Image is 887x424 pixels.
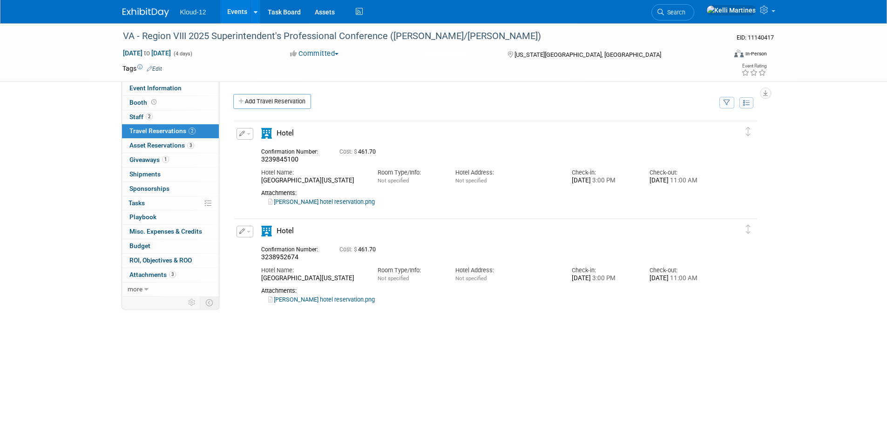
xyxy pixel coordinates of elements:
[180,8,206,16] span: Kloud-12
[129,256,192,264] span: ROI, Objectives & ROO
[184,296,200,309] td: Personalize Event Tab Strip
[339,148,379,155] span: 461.70
[268,296,375,303] a: [PERSON_NAME] hotel reservation.png
[128,285,142,293] span: more
[129,113,153,121] span: Staff
[591,177,616,184] span: 3:00 PM
[261,146,325,155] div: Confirmation Number:
[261,287,714,295] div: Attachments:
[455,177,487,184] span: Not specified
[122,254,219,268] a: ROI, Objectives & ROO
[146,113,153,120] span: 2
[378,266,441,275] div: Room Type/Info:
[173,51,192,57] span: (4 days)
[287,49,342,59] button: Committed
[746,225,751,234] i: Click and drag to move item
[745,50,767,57] div: In-Person
[122,139,219,153] a: Asset Reservations3
[169,271,176,278] span: 3
[572,266,636,275] div: Check-in:
[122,64,162,73] td: Tags
[650,177,713,185] div: [DATE]
[671,48,767,62] div: Event Format
[651,4,694,20] a: Search
[455,266,558,275] div: Hotel Address:
[378,275,409,282] span: Not specified
[122,196,219,210] a: Tasks
[162,156,169,163] span: 1
[122,283,219,296] a: more
[122,49,171,57] span: [DATE] [DATE]
[122,81,219,95] a: Event Information
[339,246,379,253] span: 461.70
[261,177,364,185] div: [GEOGRAPHIC_DATA][US_STATE]
[261,189,714,197] div: Attachments:
[261,243,325,253] div: Confirmation Number:
[746,127,751,136] i: Click and drag to move item
[200,296,219,309] td: Toggle Event Tabs
[572,168,636,177] div: Check-in:
[650,275,713,283] div: [DATE]
[591,275,616,282] span: 3:00 PM
[129,199,145,207] span: Tasks
[268,198,375,205] a: [PERSON_NAME] hotel reservation.png
[261,128,272,139] i: Hotel
[261,168,364,177] div: Hotel Name:
[741,64,766,68] div: Event Rating
[122,153,219,167] a: Giveaways1
[122,268,219,282] a: Attachments3
[122,210,219,224] a: Playbook
[277,129,294,137] span: Hotel
[261,266,364,275] div: Hotel Name:
[122,239,219,253] a: Budget
[664,9,685,16] span: Search
[650,266,713,275] div: Check-out:
[187,142,194,149] span: 3
[122,182,219,196] a: Sponsorships
[142,49,151,57] span: to
[669,177,697,184] span: 11:00 AM
[122,225,219,239] a: Misc. Expenses & Credits
[233,94,311,109] a: Add Travel Reservation
[122,110,219,124] a: Staff2
[122,96,219,110] a: Booth
[706,5,756,15] img: Kelli Martines
[455,168,558,177] div: Hotel Address:
[515,51,661,58] span: [US_STATE][GEOGRAPHIC_DATA], [GEOGRAPHIC_DATA]
[378,177,409,184] span: Not specified
[129,127,196,135] span: Travel Reservations
[277,227,294,235] span: Hotel
[339,148,358,155] span: Cost: $
[120,28,712,45] div: VA - Region VIII 2025 Superintendent's Professional Conference ([PERSON_NAME]/[PERSON_NAME])
[650,168,713,177] div: Check-out:
[129,141,194,149] span: Asset Reservations
[147,66,162,72] a: Edit
[669,275,697,282] span: 11:00 AM
[261,155,298,163] span: 3239845100
[261,226,272,236] i: Hotel
[572,177,636,185] div: [DATE]
[129,170,161,178] span: Shipments
[129,84,182,92] span: Event Information
[129,213,156,221] span: Playbook
[149,99,158,106] span: Booth not reserved yet
[122,8,169,17] img: ExhibitDay
[724,100,730,106] i: Filter by Traveler
[378,168,441,177] div: Room Type/Info:
[129,156,169,163] span: Giveaways
[737,34,774,41] span: Event ID: 11140417
[129,185,169,192] span: Sponsorships
[261,275,364,283] div: [GEOGRAPHIC_DATA][US_STATE]
[122,168,219,182] a: Shipments
[734,50,744,57] img: Format-Inperson.png
[122,124,219,138] a: Travel Reservations2
[339,246,358,253] span: Cost: $
[261,253,298,261] span: 3238952674
[129,228,202,235] span: Misc. Expenses & Credits
[455,275,487,282] span: Not specified
[189,128,196,135] span: 2
[572,275,636,283] div: [DATE]
[129,271,176,278] span: Attachments
[129,99,158,106] span: Booth
[129,242,150,249] span: Budget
